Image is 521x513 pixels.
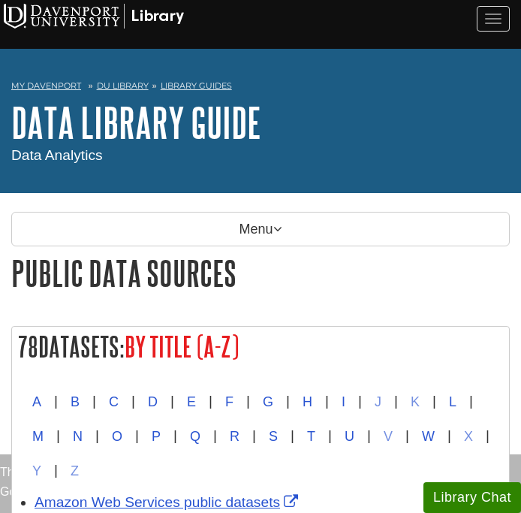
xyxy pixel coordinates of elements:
button: N [60,419,95,454]
button: S [256,419,291,454]
button: G [250,385,286,419]
button: R [217,419,252,454]
button: D [135,385,170,419]
button: A [20,385,54,419]
a: DU Library [97,80,149,91]
h1: Public Data Sources [11,254,510,292]
a: Link opens in new window [35,494,302,510]
button: V [371,419,405,454]
button: M [20,419,56,454]
a: DATA Library Guide [11,99,261,146]
button: Q [177,419,213,454]
span: Data Analytics [11,147,103,163]
button: B [58,385,92,419]
button: C [96,385,131,419]
span: By Title (A-Z) [125,331,239,362]
button: H [290,385,325,419]
button: T [294,419,328,454]
button: Library Chat [423,482,521,513]
p: Menu [11,212,510,246]
button: F [212,385,246,419]
button: I [329,385,358,419]
button: Z [58,454,92,488]
a: My Davenport [11,80,81,92]
button: P [139,419,173,454]
button: O [99,419,135,454]
button: L [436,385,469,419]
h2: Datasets: [12,327,509,367]
button: Y [20,454,54,488]
span: 78 [18,331,38,362]
button: U [332,419,367,454]
img: Davenport University Logo [4,4,184,29]
button: K [398,385,432,419]
button: W [409,419,447,454]
button: E [174,385,209,419]
a: Library Guides [161,80,232,91]
div: | | | | | | | | | | | | | | | | | | | | | | | | | [20,385,501,488]
button: X [451,419,486,454]
button: J [362,385,394,419]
